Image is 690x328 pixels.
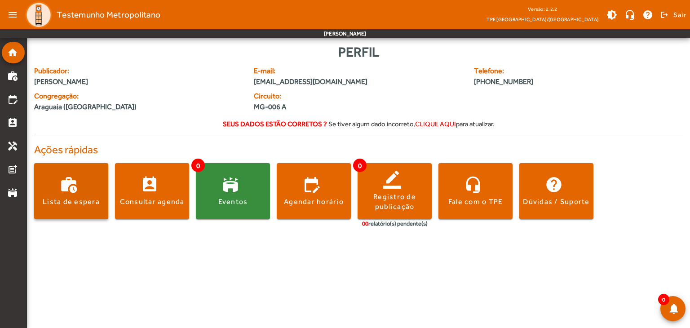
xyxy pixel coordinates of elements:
[34,143,683,156] h4: Ações rápidas
[658,294,669,305] span: 0
[34,102,137,112] span: Araguaia ([GEOGRAPHIC_DATA])
[34,163,108,219] button: Lista de espera
[115,163,189,219] button: Consultar agenda
[523,197,589,207] div: Dúvidas / Suporte
[487,15,598,24] span: TPE [GEOGRAPHIC_DATA]/[GEOGRAPHIC_DATA]
[358,163,432,219] button: Registro de publicação
[223,120,327,128] strong: Seus dados estão corretos ?
[43,197,100,207] div: Lista de espera
[519,163,593,219] button: Dúvidas / Suporte
[328,120,494,128] span: Se tiver algum dado incorreto, para atualizar.
[7,117,18,128] mat-icon: perm_contact_calendar
[57,8,160,22] span: Testemunho Metropolitano
[487,4,598,15] div: Versão: 2.2.2
[673,8,686,22] span: Sair
[7,94,18,105] mat-icon: edit_calendar
[7,187,18,198] mat-icon: stadium
[448,197,503,207] div: Fale com o TPE
[34,76,243,87] span: [PERSON_NAME]
[474,76,628,87] span: [PHONE_NUMBER]
[218,197,248,207] div: Eventos
[34,91,243,102] span: Congregação:
[353,159,367,172] span: 0
[254,76,463,87] span: [EMAIL_ADDRESS][DOMAIN_NAME]
[284,197,344,207] div: Agendar horário
[415,120,456,128] span: clique aqui
[196,163,270,219] button: Eventos
[25,1,52,28] img: Logo TPE
[7,47,18,58] mat-icon: home
[254,102,353,112] span: MG-006 A
[120,197,185,207] div: Consultar agenda
[362,219,428,228] div: relatório(s) pendente(s)
[254,91,353,102] span: Circuito:
[34,42,683,62] div: Perfil
[659,8,686,22] button: Sair
[474,66,628,76] span: Telefone:
[22,1,160,28] a: Testemunho Metropolitano
[254,66,463,76] span: E-mail:
[438,163,513,219] button: Fale com o TPE
[7,141,18,151] mat-icon: handyman
[358,192,432,212] div: Registro de publicação
[362,220,368,227] span: 00
[277,163,351,219] button: Agendar horário
[34,66,243,76] span: Publicador:
[7,164,18,175] mat-icon: post_add
[191,159,205,172] span: 0
[7,71,18,81] mat-icon: work_history
[4,6,22,24] mat-icon: menu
